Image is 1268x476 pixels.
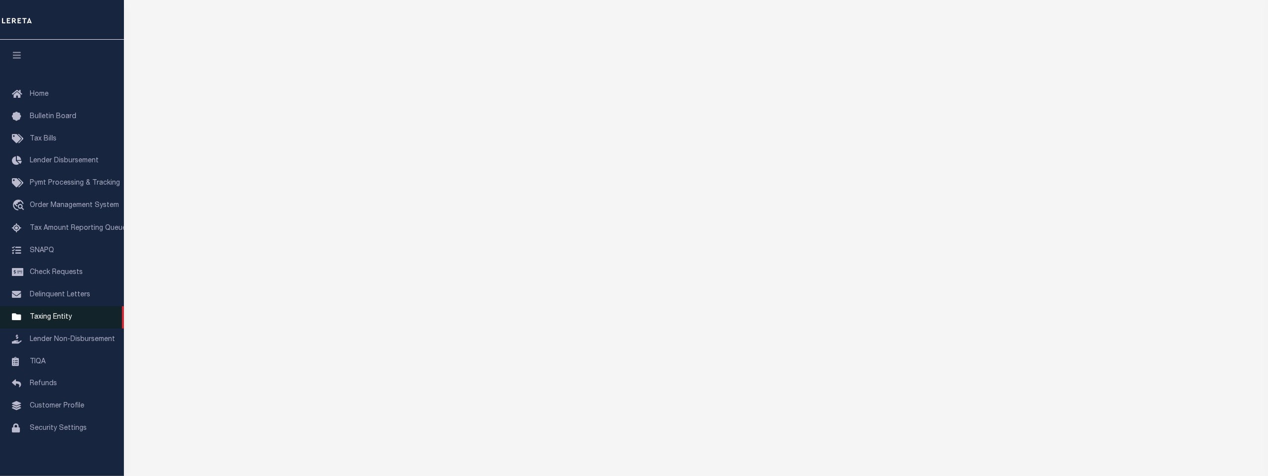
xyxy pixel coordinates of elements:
[30,113,76,120] span: Bulletin Board
[30,180,120,187] span: Pymt Processing & Tracking
[30,202,119,209] span: Order Management System
[30,425,87,432] span: Security Settings
[30,314,72,321] span: Taxing Entity
[30,336,115,343] span: Lender Non-Disbursement
[30,403,84,409] span: Customer Profile
[30,225,126,232] span: Tax Amount Reporting Queue
[30,380,57,387] span: Refunds
[30,269,83,276] span: Check Requests
[30,157,99,164] span: Lender Disbursement
[30,136,57,142] span: Tax Bills
[30,247,54,254] span: SNAPQ
[30,358,46,365] span: TIQA
[12,200,28,212] i: travel_explore
[30,291,90,298] span: Delinquent Letters
[30,91,49,98] span: Home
